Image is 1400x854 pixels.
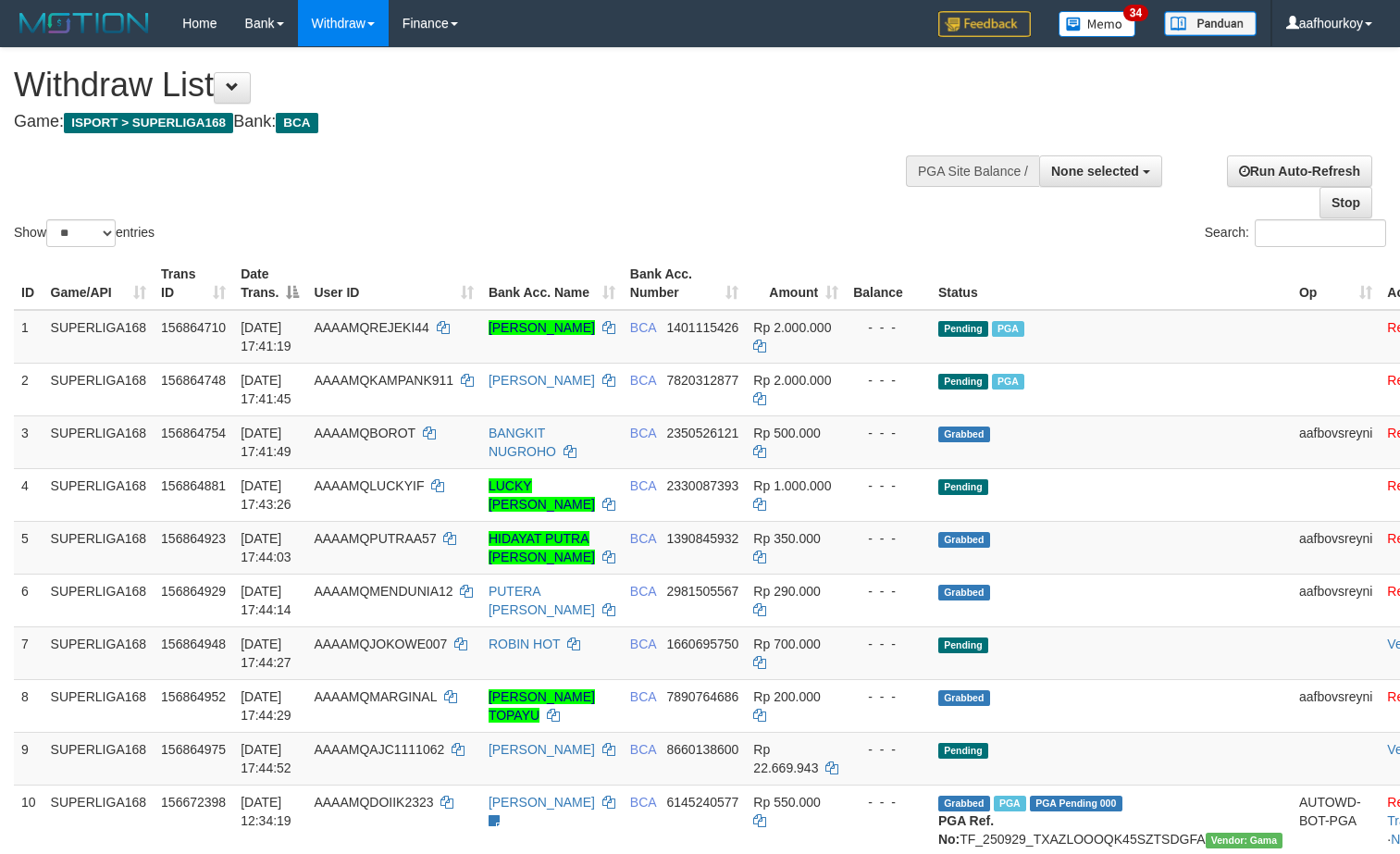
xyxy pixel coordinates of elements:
[314,426,415,440] span: AAAAMQBOROT
[666,426,738,440] span: Copy 2350526121 to clipboard
[666,795,738,810] span: Copy 6145240577 to clipboard
[666,742,738,757] span: Copy 8660138600 to clipboard
[241,637,291,670] span: [DATE] 17:44:27
[489,531,595,564] a: HIDAYAT PUTRA [PERSON_NAME]
[489,689,595,723] a: [PERSON_NAME] TOPAYU
[14,9,155,37] img: MOTION_logo.png
[1227,155,1372,187] a: Run Auto-Refresh
[938,585,990,600] span: Grabbed
[1292,574,1380,626] td: aafbovsreyni
[630,742,656,757] span: BCA
[630,320,656,335] span: BCA
[753,689,820,704] span: Rp 200.000
[489,373,595,388] a: [PERSON_NAME]
[241,320,291,353] span: [DATE] 17:41:19
[43,679,155,732] td: SUPERLIGA168
[314,373,453,388] span: AAAAMQKAMPANK911
[666,373,738,388] span: Copy 7820312877 to clipboard
[1205,219,1386,247] label: Search:
[666,478,738,493] span: Copy 2330087393 to clipboard
[314,742,444,757] span: AAAAMQAJC1111062
[623,257,747,310] th: Bank Acc. Number: activate to sort column ascending
[753,637,820,651] span: Rp 700.000
[14,732,43,785] td: 9
[14,67,915,104] h1: Withdraw List
[938,813,994,847] b: PGA Ref. No:
[1039,155,1162,187] button: None selected
[666,637,738,651] span: Copy 1660695750 to clipboard
[489,426,556,459] a: BANGKIT NUGROHO
[314,478,424,493] span: AAAAMQLUCKYIF
[938,690,990,706] span: Grabbed
[753,320,831,335] span: Rp 2.000.000
[14,363,43,415] td: 2
[753,795,820,810] span: Rp 550.000
[938,374,988,390] span: Pending
[666,584,738,599] span: Copy 2981505567 to clipboard
[1255,219,1386,247] input: Search:
[853,687,923,706] div: - - -
[489,742,595,757] a: [PERSON_NAME]
[753,531,820,546] span: Rp 350.000
[1030,796,1122,811] span: PGA Pending
[938,11,1031,37] img: Feedback.jpg
[753,478,831,493] span: Rp 1.000.000
[906,155,1039,187] div: PGA Site Balance /
[1164,11,1257,36] img: panduan.png
[161,478,226,493] span: 156864881
[43,363,155,415] td: SUPERLIGA168
[938,427,990,442] span: Grabbed
[14,219,155,247] label: Show entries
[46,219,116,247] select: Showentries
[1292,257,1380,310] th: Op: activate to sort column ascending
[1123,5,1148,21] span: 34
[314,795,433,810] span: AAAAMQDOIIK2323
[161,531,226,546] span: 156864923
[992,374,1024,390] span: Marked by aafsoycanthlai
[43,310,155,364] td: SUPERLIGA168
[753,373,831,388] span: Rp 2.000.000
[314,637,447,651] span: AAAAMQJOKOWE007
[276,113,317,133] span: BCA
[1319,187,1372,218] a: Stop
[241,531,291,564] span: [DATE] 17:44:03
[1059,11,1136,37] img: Button%20Memo.svg
[630,478,656,493] span: BCA
[14,626,43,679] td: 7
[161,584,226,599] span: 156864929
[938,796,990,811] span: Grabbed
[314,584,452,599] span: AAAAMQMENDUNIA12
[853,529,923,548] div: - - -
[43,468,155,521] td: SUPERLIGA168
[753,742,818,775] span: Rp 22.669.943
[161,637,226,651] span: 156864948
[233,257,306,310] th: Date Trans.: activate to sort column descending
[161,795,226,810] span: 156672398
[630,426,656,440] span: BCA
[306,257,480,310] th: User ID: activate to sort column ascending
[43,574,155,626] td: SUPERLIGA168
[1292,679,1380,732] td: aafbovsreyni
[14,574,43,626] td: 6
[314,531,436,546] span: AAAAMQPUTRAA57
[64,113,233,133] span: ISPORT > SUPERLIGA168
[938,532,990,548] span: Grabbed
[853,740,923,759] div: - - -
[481,257,623,310] th: Bank Acc. Name: activate to sort column ascending
[161,320,226,335] span: 156864710
[853,582,923,600] div: - - -
[992,321,1024,337] span: Marked by aafsoycanthlai
[43,257,155,310] th: Game/API: activate to sort column ascending
[14,257,43,310] th: ID
[753,584,820,599] span: Rp 290.000
[994,796,1026,811] span: Marked by aafsoycanthlai
[938,743,988,759] span: Pending
[489,795,595,810] a: [PERSON_NAME]
[43,415,155,468] td: SUPERLIGA168
[14,679,43,732] td: 8
[853,424,923,442] div: - - -
[753,426,820,440] span: Rp 500.000
[241,795,291,828] span: [DATE] 12:34:19
[14,468,43,521] td: 4
[630,689,656,704] span: BCA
